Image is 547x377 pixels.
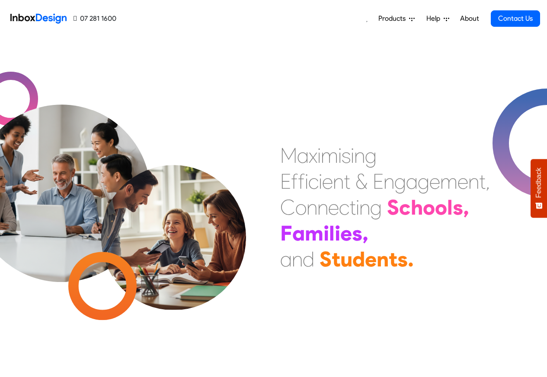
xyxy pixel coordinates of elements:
div: E [280,168,291,194]
div: Maximising Efficient & Engagement, Connecting Schools, Families, and Students. [280,143,490,272]
div: n [468,168,479,194]
div: a [292,220,305,246]
div: u [340,246,352,272]
div: t [349,194,356,220]
div: t [344,168,350,194]
div: g [394,168,406,194]
div: e [322,168,333,194]
div: , [463,194,469,220]
div: c [339,194,349,220]
div: i [351,143,354,168]
div: S [320,246,332,272]
div: t [389,246,397,272]
div: n [384,168,394,194]
div: , [486,168,490,194]
div: C [280,194,295,220]
div: F [280,220,292,246]
a: 07 281 1600 [74,13,116,24]
div: n [377,246,389,272]
div: g [418,168,429,194]
div: o [295,194,307,220]
button: Feedback - Show survey [531,159,547,218]
div: E [373,168,384,194]
div: i [356,194,359,220]
div: f [298,168,305,194]
span: Feedback [535,168,543,198]
div: n [359,194,370,220]
div: g [370,194,382,220]
div: e [328,194,339,220]
div: e [429,168,440,194]
img: parents_with_child.png [83,129,264,310]
span: Products [378,13,409,24]
div: s [453,194,463,220]
div: n [333,168,344,194]
div: e [457,168,468,194]
div: m [305,220,323,246]
div: n [307,194,317,220]
a: Help [423,10,453,27]
a: Contact Us [491,10,540,27]
a: About [457,10,481,27]
div: x [309,143,317,168]
div: c [308,168,319,194]
span: Help [426,13,444,24]
div: a [280,246,292,272]
div: m [440,168,457,194]
div: i [323,220,329,246]
div: n [292,246,303,272]
div: o [423,194,435,220]
div: l [329,220,335,246]
div: o [435,194,447,220]
div: M [280,143,297,168]
div: f [291,168,298,194]
a: Products [375,10,418,27]
div: i [317,143,321,168]
div: s [342,143,351,168]
div: . [408,246,414,272]
div: e [340,220,352,246]
div: t [332,246,340,272]
div: n [354,143,365,168]
div: n [317,194,328,220]
div: i [335,220,340,246]
div: d [352,246,365,272]
div: & [355,168,368,194]
div: c [399,194,411,220]
div: i [319,168,322,194]
div: s [397,246,408,272]
div: S [387,194,399,220]
div: e [365,246,377,272]
div: i [305,168,308,194]
div: a [297,143,309,168]
div: d [303,246,314,272]
div: s [352,220,362,246]
div: g [365,143,377,168]
div: i [338,143,342,168]
div: a [406,168,418,194]
div: , [362,220,368,246]
div: l [447,194,453,220]
div: h [411,194,423,220]
div: t [479,168,486,194]
div: m [321,143,338,168]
